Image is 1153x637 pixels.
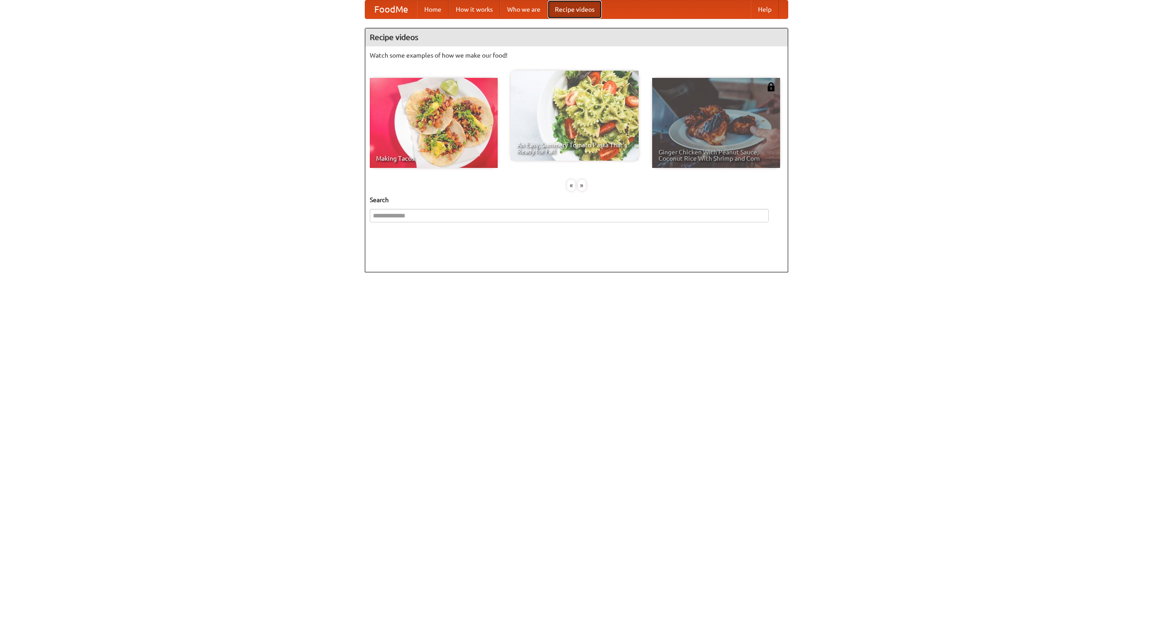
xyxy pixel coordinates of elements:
a: Who we are [500,0,548,18]
span: An Easy, Summery Tomato Pasta That's Ready for Fall [517,142,632,154]
span: Making Tacos [376,155,491,162]
a: Help [751,0,779,18]
h4: Recipe videos [365,28,788,46]
a: FoodMe [365,0,417,18]
a: Recipe videos [548,0,602,18]
div: » [578,180,586,191]
a: How it works [449,0,500,18]
div: « [567,180,575,191]
a: Home [417,0,449,18]
a: Making Tacos [370,78,498,168]
img: 483408.png [767,82,776,91]
p: Watch some examples of how we make our food! [370,51,783,60]
h5: Search [370,195,783,204]
a: An Easy, Summery Tomato Pasta That's Ready for Fall [511,71,639,161]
